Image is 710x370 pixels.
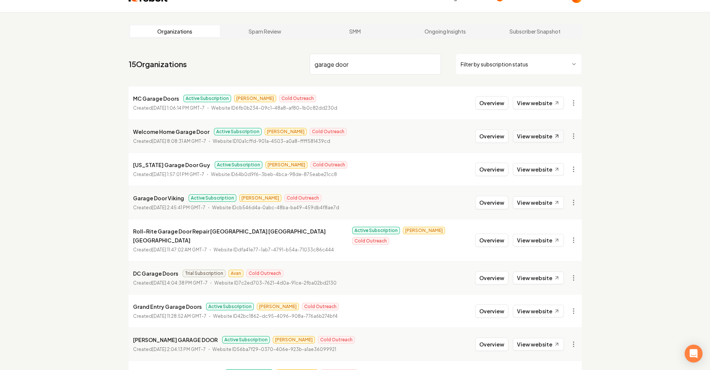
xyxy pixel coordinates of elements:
time: [DATE] 8:08:31 AM GMT-7 [152,138,206,144]
span: Cold Outreach [310,128,347,135]
a: Organizations [130,25,220,37]
span: Active Subscription [183,95,231,102]
p: [US_STATE] Garage Door Guy [133,160,210,169]
p: Created [133,279,208,287]
span: [PERSON_NAME] [234,95,276,102]
p: Website ID 6fb0b234-09c1-48a8-af80-1b0c82dd230d [211,104,337,112]
a: View website [513,272,564,284]
button: Overview [475,338,508,351]
input: Search by name or ID [310,54,441,75]
p: [PERSON_NAME] GARAGE DOOR [133,335,218,344]
span: Cold Outreach [279,95,316,102]
a: View website [513,305,564,317]
span: Cold Outreach [318,336,355,344]
span: Active Subscription [222,336,270,344]
p: Website ID 7c2ed703-7621-4d0a-91ce-2fba02bd2130 [214,279,337,287]
a: SMM [310,25,400,37]
a: View website [513,163,564,176]
p: Created [133,313,206,320]
time: [DATE] 11:47:02 AM GMT-7 [152,247,207,253]
p: Created [133,104,205,112]
span: Cold Outreach [284,194,321,202]
a: Spam Review [220,25,310,37]
a: 15Organizations [129,59,187,69]
span: [PERSON_NAME] [265,161,307,169]
span: Cold Outreach [352,237,389,245]
div: Open Intercom Messenger [685,345,703,363]
button: Overview [475,129,508,143]
button: Overview [475,304,508,318]
span: [PERSON_NAME] [257,303,299,310]
p: Website ID dfa41e77-1ab7-4791-b54a-71033c86c444 [214,246,334,254]
p: Created [133,171,204,178]
p: Website ID 56ba7f29-0370-406e-923b-a1ae36099921 [212,346,336,353]
a: View website [513,97,564,109]
a: View website [513,196,564,209]
p: Website ID 64b0d9f6-3beb-4bca-98de-875eabe21cc8 [211,171,337,178]
span: Trial Subscription [183,270,225,277]
p: Website ID 10a1cffd-901a-4503-a0a8-ffff581439cd [213,138,330,145]
p: Garage Door Viking [133,194,184,203]
p: Website ID 42bc1862-dc95-4096-908a-776a6b274bf4 [213,313,338,320]
button: Overview [475,196,508,209]
span: Cold Outreach [302,303,339,310]
button: Overview [475,163,508,176]
p: Created [133,204,205,211]
span: Active Subscription [352,227,400,234]
time: [DATE] 2:04:13 PM GMT-7 [152,347,206,352]
span: Active Subscription [189,194,236,202]
button: Overview [475,271,508,285]
a: Subscriber Snapshot [490,25,580,37]
time: [DATE] 2:45:41 PM GMT-7 [152,205,205,210]
span: [PERSON_NAME] [239,194,281,202]
span: Active Subscription [215,161,262,169]
span: [PERSON_NAME] [403,227,445,234]
button: Overview [475,233,508,247]
time: [DATE] 1:57:01 PM GMT-7 [152,172,204,177]
span: Cold Outreach [246,270,283,277]
time: [DATE] 4:04:38 PM GMT-7 [152,280,208,286]
time: [DATE] 1:06:14 PM GMT-7 [152,105,205,111]
p: Website ID cb546d4a-0abc-48ba-ba49-459db4f8ae7d [212,204,339,211]
a: Ongoing Insights [400,25,490,37]
span: [PERSON_NAME] [265,128,307,135]
p: Grand Entry Garage Doors [133,302,202,311]
span: Cold Outreach [310,161,347,169]
span: Avan [228,270,243,277]
button: Overview [475,96,508,110]
p: DC Garage Doors [133,269,178,278]
span: Active Subscription [206,303,254,310]
span: Active Subscription [214,128,262,135]
p: MC Garage Doors [133,94,179,103]
p: Welcome Home Garage Door [133,127,209,136]
time: [DATE] 11:28:52 AM GMT-7 [152,313,206,319]
a: View website [513,338,564,351]
span: [PERSON_NAME] [273,336,315,344]
p: Created [133,138,206,145]
p: Roll-Rite Garage Door Repair [GEOGRAPHIC_DATA] [GEOGRAPHIC_DATA] [GEOGRAPHIC_DATA] [133,227,348,245]
a: View website [513,234,564,247]
p: Created [133,346,206,353]
p: Created [133,246,207,254]
a: View website [513,130,564,142]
